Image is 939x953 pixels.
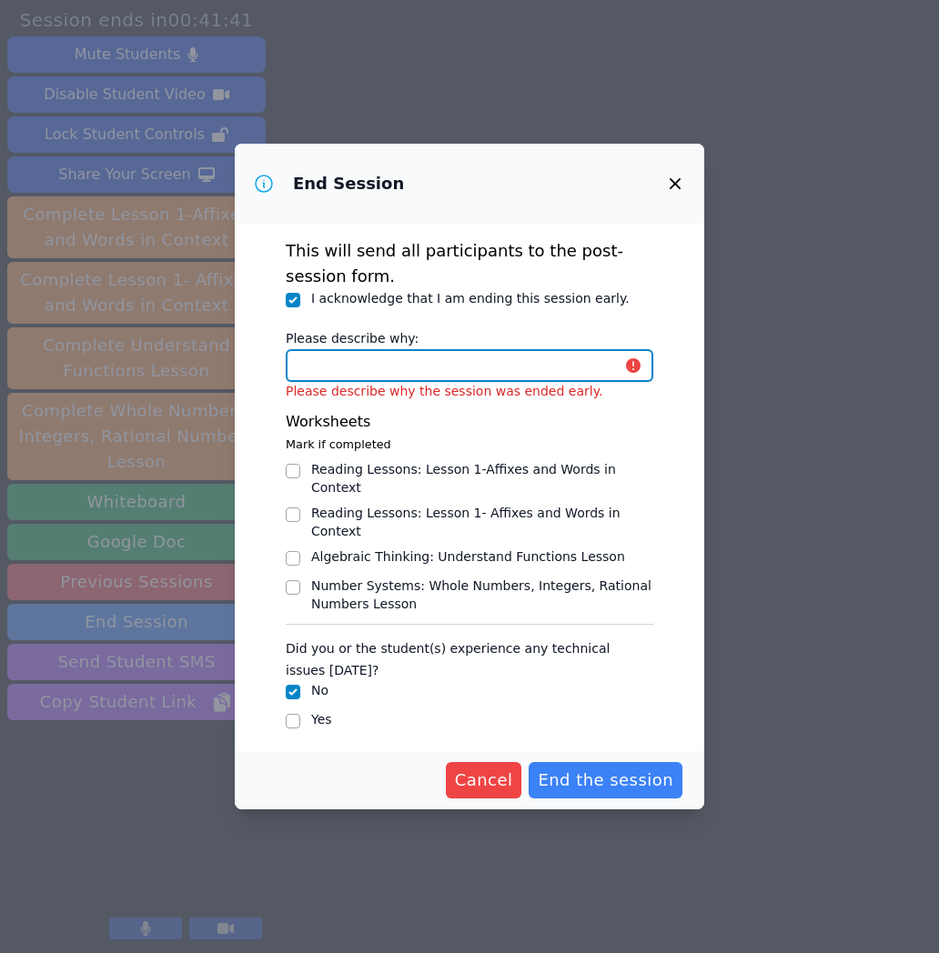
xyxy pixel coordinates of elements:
div: Reading Lessons : Lesson 1-Affixes and Words in Context [311,460,653,497]
h3: End Session [293,173,404,195]
p: Please describe why the session was ended early. [286,382,653,400]
legend: Did you or the student(s) experience any technical issues [DATE]? [286,632,653,681]
button: Cancel [446,762,522,798]
div: Reading Lessons : Lesson 1- Affixes and Words in Context [311,504,653,540]
span: End the session [538,767,673,793]
p: This will send all participants to the post-session form. [286,238,653,289]
div: Number Systems : Whole Numbers, Integers, Rational Numbers Lesson [311,577,653,613]
small: Mark if completed [286,437,391,451]
label: No [311,683,328,697]
button: End the session [529,762,682,798]
span: Cancel [455,767,513,793]
div: Algebraic Thinking : Understand Functions Lesson [311,547,625,566]
h3: Worksheets [286,411,653,433]
label: Please describe why: [286,322,653,349]
label: I acknowledge that I am ending this session early. [311,291,630,306]
label: Yes [311,712,332,727]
